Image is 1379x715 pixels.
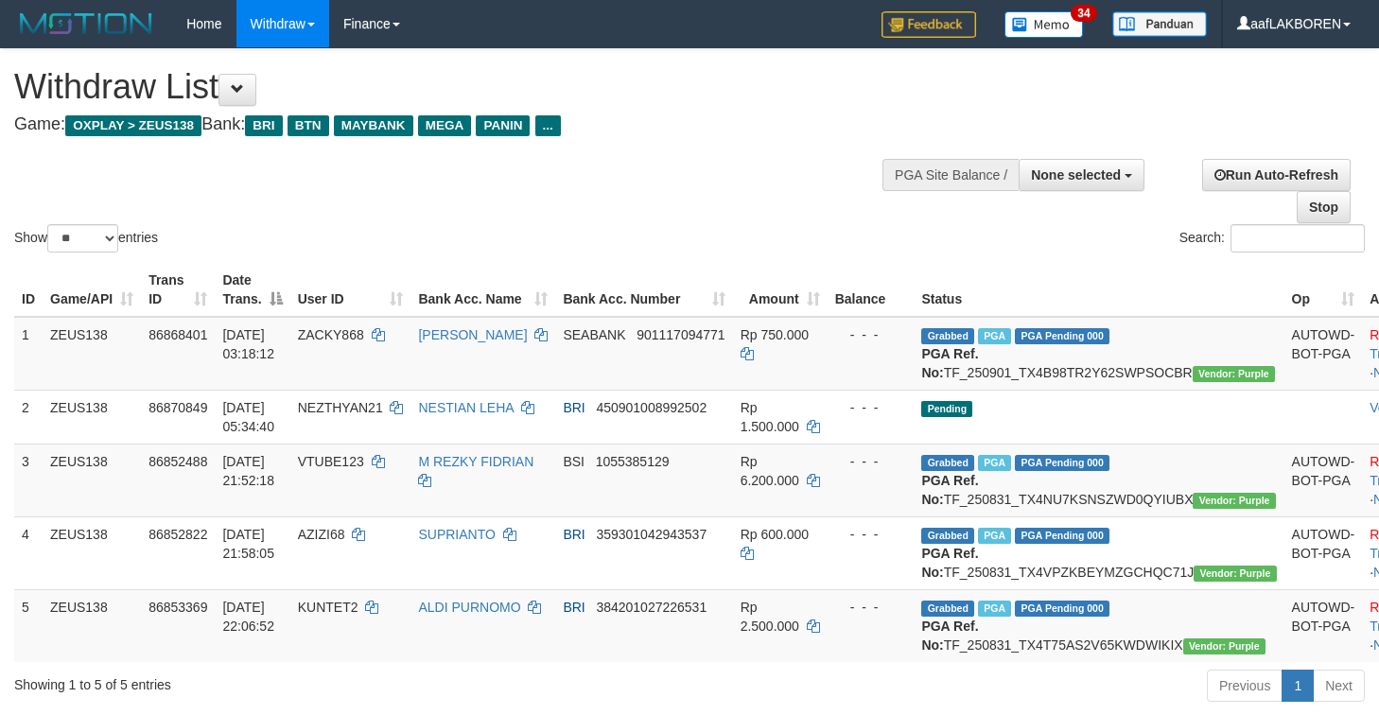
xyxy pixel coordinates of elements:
[47,224,118,253] select: Showentries
[1284,444,1363,516] td: AUTOWD-BOT-PGA
[921,473,978,507] b: PGA Ref. No:
[921,401,972,417] span: Pending
[43,263,141,317] th: Game/API: activate to sort column ascending
[14,668,561,694] div: Showing 1 to 5 of 5 entries
[43,444,141,516] td: ZEUS138
[334,115,413,136] span: MAYBANK
[914,444,1283,516] td: TF_250831_TX4NU7KSNSZWD0QYIUBX
[148,327,207,342] span: 86868401
[978,328,1011,344] span: Marked by aaftrukkakada
[14,516,43,589] td: 4
[14,68,900,106] h1: Withdraw List
[921,619,978,653] b: PGA Ref. No:
[14,444,43,516] td: 3
[835,398,907,417] div: - - -
[298,327,364,342] span: ZACKY868
[141,263,215,317] th: Trans ID: activate to sort column ascending
[43,317,141,391] td: ZEUS138
[914,317,1283,391] td: TF_250901_TX4B98TR2Y62SWPSOCBR
[921,455,974,471] span: Grabbed
[148,400,207,415] span: 86870849
[563,400,585,415] span: BRI
[921,601,974,617] span: Grabbed
[245,115,282,136] span: BRI
[1179,224,1365,253] label: Search:
[835,325,907,344] div: - - -
[1183,638,1266,654] span: Vendor URL: https://trx4.1velocity.biz
[1282,670,1314,702] a: 1
[835,598,907,617] div: - - -
[1019,159,1144,191] button: None selected
[914,263,1283,317] th: Status
[637,327,724,342] span: Copy 901117094771 to clipboard
[298,400,383,415] span: NEZTHYAN21
[741,527,809,542] span: Rp 600.000
[298,454,364,469] span: VTUBE123
[148,527,207,542] span: 86852822
[921,346,978,380] b: PGA Ref. No:
[563,327,625,342] span: SEABANK
[914,589,1283,662] td: TF_250831_TX4T75AS2V65KWDWIKIX
[222,600,274,634] span: [DATE] 22:06:52
[1015,455,1109,471] span: PGA Pending
[14,263,43,317] th: ID
[43,516,141,589] td: ZEUS138
[1004,11,1084,38] img: Button%20Memo.svg
[828,263,915,317] th: Balance
[921,546,978,580] b: PGA Ref. No:
[596,527,707,542] span: Copy 359301042943537 to clipboard
[14,224,158,253] label: Show entries
[43,390,141,444] td: ZEUS138
[1231,224,1365,253] input: Search:
[882,159,1019,191] div: PGA Site Balance /
[1015,601,1109,617] span: PGA Pending
[563,600,585,615] span: BRI
[563,527,585,542] span: BRI
[1284,263,1363,317] th: Op: activate to sort column ascending
[1284,317,1363,391] td: AUTOWD-BOT-PGA
[298,527,345,542] span: AZIZI68
[288,115,329,136] span: BTN
[914,516,1283,589] td: TF_250831_TX4VPZKBEYMZGCHQC71J
[978,601,1011,617] span: Marked by aaftrukkakada
[563,454,585,469] span: BSI
[1313,670,1365,702] a: Next
[882,11,976,38] img: Feedback.jpg
[1207,670,1283,702] a: Previous
[596,600,707,615] span: Copy 384201027226531 to clipboard
[1284,516,1363,589] td: AUTOWD-BOT-PGA
[222,400,274,434] span: [DATE] 05:34:40
[222,454,274,488] span: [DATE] 21:52:18
[1071,5,1096,22] span: 34
[418,454,533,469] a: M REZKY FIDRIAN
[14,589,43,662] td: 5
[476,115,530,136] span: PANIN
[741,327,809,342] span: Rp 750.000
[14,9,158,38] img: MOTION_logo.png
[418,600,520,615] a: ALDI PURNOMO
[410,263,555,317] th: Bank Acc. Name: activate to sort column ascending
[596,454,670,469] span: Copy 1055385129 to clipboard
[418,327,527,342] a: [PERSON_NAME]
[921,528,974,544] span: Grabbed
[14,115,900,134] h4: Game: Bank:
[1193,493,1275,509] span: Vendor URL: https://trx4.1velocity.biz
[978,528,1011,544] span: Marked by aaftrukkakada
[741,454,799,488] span: Rp 6.200.000
[741,400,799,434] span: Rp 1.500.000
[1031,167,1121,183] span: None selected
[298,600,358,615] span: KUNTET2
[733,263,828,317] th: Amount: activate to sort column ascending
[1112,11,1207,37] img: panduan.png
[835,452,907,471] div: - - -
[14,390,43,444] td: 2
[1297,191,1351,223] a: Stop
[222,527,274,561] span: [DATE] 21:58:05
[1284,589,1363,662] td: AUTOWD-BOT-PGA
[1015,328,1109,344] span: PGA Pending
[1194,566,1276,582] span: Vendor URL: https://trx4.1velocity.biz
[222,327,274,361] span: [DATE] 03:18:12
[290,263,411,317] th: User ID: activate to sort column ascending
[418,527,495,542] a: SUPRIANTO
[555,263,732,317] th: Bank Acc. Number: activate to sort column ascending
